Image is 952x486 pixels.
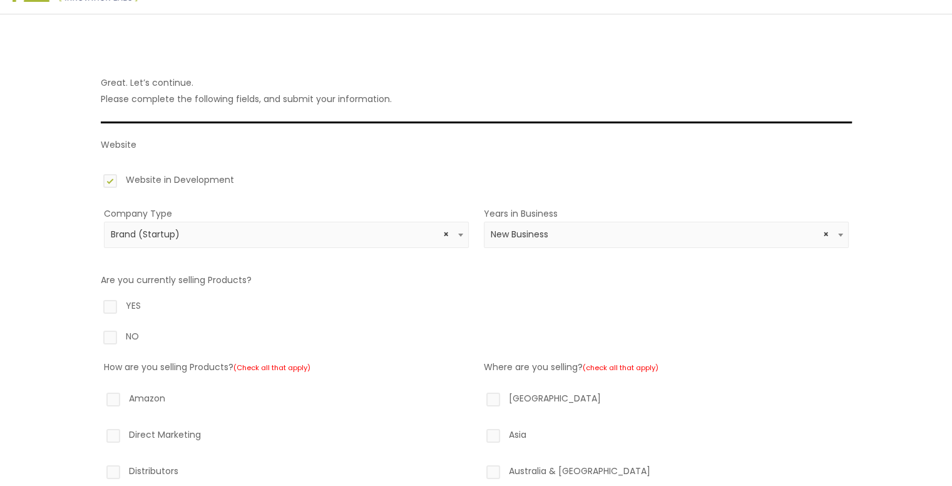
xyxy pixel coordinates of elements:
[101,274,252,286] label: Are you currently selling Products?
[104,222,469,248] span: Brand (Startup)
[101,297,852,319] label: YES
[484,427,849,448] label: Asia
[101,172,852,193] label: Website in Development
[443,229,449,240] span: Remove all items
[484,222,849,248] span: New Business
[484,463,849,484] label: Australia & [GEOGRAPHIC_DATA]
[101,138,136,151] label: Website
[583,363,658,373] small: (check all that apply)
[484,390,849,411] label: [GEOGRAPHIC_DATA]
[104,390,469,411] label: Amazon
[101,75,852,107] p: Great. Let’s continue. Please complete the following fields, and submit your information.
[104,207,172,220] label: Company Type
[104,427,469,448] label: Direct Marketing
[233,363,310,373] small: (Check all that apply)
[491,229,841,240] span: New Business
[823,229,829,240] span: Remove all items
[111,229,461,240] span: Brand (Startup)
[104,463,469,484] label: Distributors
[484,361,658,373] label: Where are you selling?
[484,207,558,220] label: Years in Business
[104,361,310,373] label: How are you selling Products?
[101,328,852,349] label: NO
